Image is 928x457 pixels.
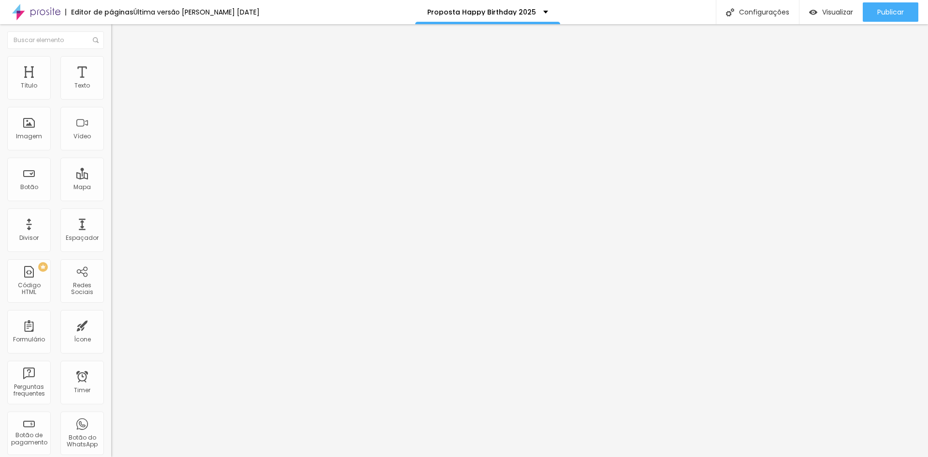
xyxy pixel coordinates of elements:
[21,82,37,89] div: Título
[822,8,853,16] span: Visualizar
[74,82,90,89] div: Texto
[13,336,45,343] div: Formulário
[10,282,48,296] div: Código HTML
[877,8,904,16] span: Publicar
[726,8,734,16] img: Icone
[10,383,48,398] div: Perguntas frequentes
[63,282,101,296] div: Redes Sociais
[93,37,99,43] img: Icone
[10,432,48,446] div: Botão de pagamento
[863,2,918,22] button: Publicar
[74,387,90,394] div: Timer
[65,9,133,15] div: Editor de páginas
[20,184,38,191] div: Botão
[7,31,104,49] input: Buscar elemento
[799,2,863,22] button: Visualizar
[73,184,91,191] div: Mapa
[74,336,91,343] div: Ícone
[133,9,260,15] div: Última versão [PERSON_NAME] [DATE]
[63,434,101,448] div: Botão do WhatsApp
[809,8,817,16] img: view-1.svg
[427,9,536,15] p: Proposta Happy Birthday 2025
[19,235,39,241] div: Divisor
[66,235,99,241] div: Espaçador
[73,133,91,140] div: Vídeo
[16,133,42,140] div: Imagem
